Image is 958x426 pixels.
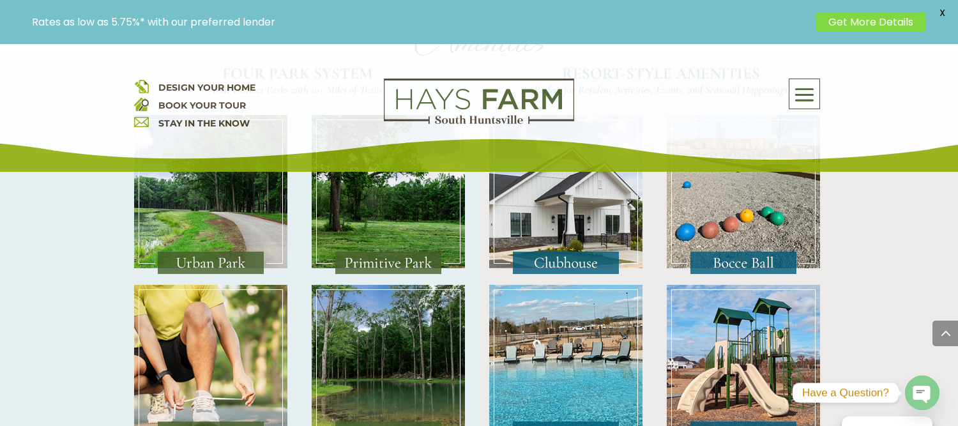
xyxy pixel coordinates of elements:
img: Amenities_PrimitivePark [312,115,465,275]
img: Amenities_BocceBall [667,115,820,275]
img: design your home [134,79,149,93]
p: Rates as low as 5.75%* with our preferred lender [32,16,809,28]
img: Amenities_UrbanPark [134,115,287,275]
a: hays farm homes huntsville development [384,116,574,127]
img: book your home tour [134,96,149,111]
img: Logo [384,79,574,125]
a: STAY IN THE KNOW [158,118,250,129]
span: X [932,3,952,22]
a: Get More Details [816,13,926,31]
a: BOOK YOUR TOUR [158,100,246,111]
a: DESIGN YOUR HOME [158,82,255,93]
img: Amenities_Clubhouse [489,115,642,275]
